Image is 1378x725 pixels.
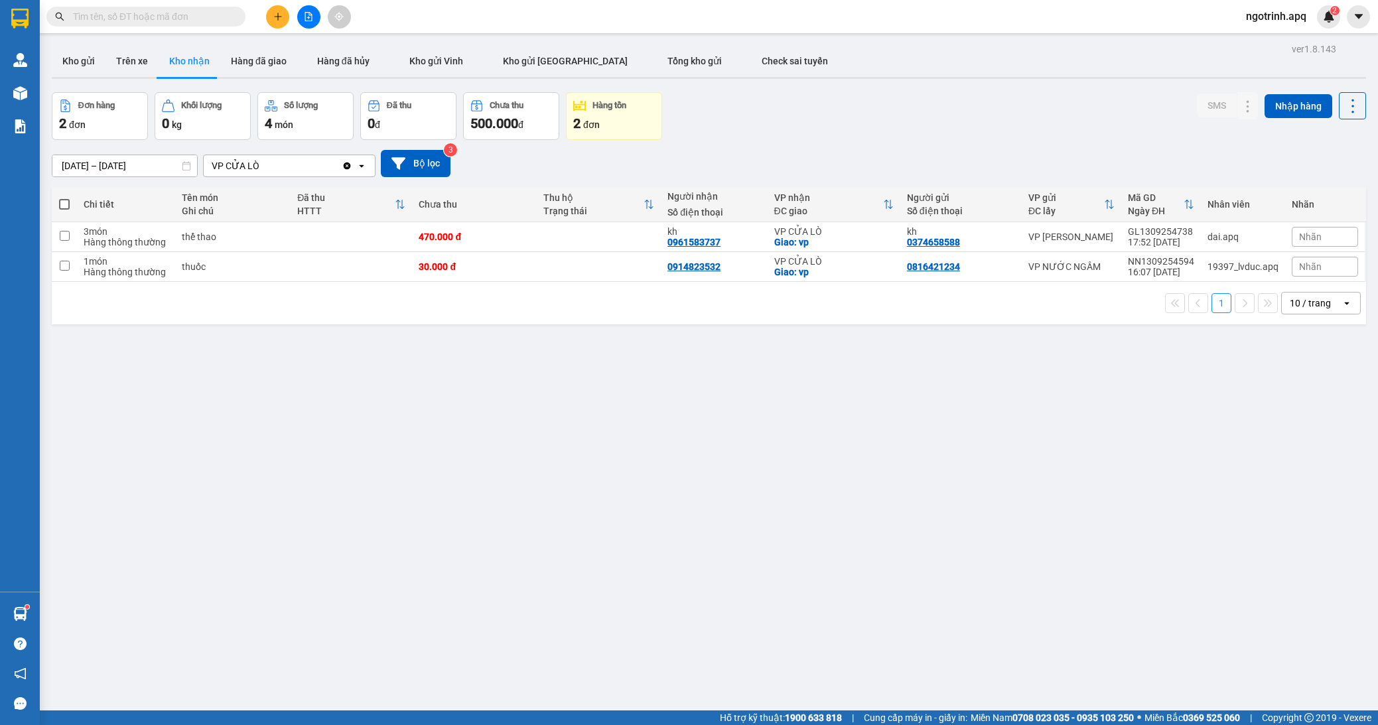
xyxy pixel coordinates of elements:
[261,159,262,172] input: Selected VP CỬA LÒ.
[14,697,27,710] span: message
[1121,187,1201,222] th: Toggle SortBy
[907,206,1015,216] div: Số điện thoại
[159,45,220,77] button: Kho nhận
[1028,231,1115,242] div: VP [PERSON_NAME]
[444,143,457,157] sup: 3
[463,92,559,140] button: Chưa thu500.000đ
[387,101,411,110] div: Đã thu
[328,5,351,29] button: aim
[537,187,661,222] th: Toggle SortBy
[52,92,148,140] button: Đơn hàng2đơn
[13,86,27,100] img: warehouse-icon
[774,267,894,277] div: Giao: vp
[78,101,115,110] div: Đơn hàng
[774,226,894,237] div: VP CỬA LÒ
[1299,261,1322,272] span: Nhãn
[1028,206,1104,216] div: ĐC lấy
[14,637,27,650] span: question-circle
[273,12,283,21] span: plus
[774,237,894,247] div: Giao: vp
[785,712,842,723] strong: 1900 633 818
[774,192,883,203] div: VP nhận
[409,56,463,66] span: Kho gửi Vinh
[84,237,169,247] div: Hàng thông thường
[768,187,900,222] th: Toggle SortBy
[1342,298,1352,308] svg: open
[84,199,169,210] div: Chi tiết
[852,710,854,725] span: |
[182,231,285,242] div: thể thao
[1128,267,1194,277] div: 16:07 [DATE]
[69,119,86,130] span: đơn
[212,159,259,172] div: VP CỬA LÒ
[162,115,169,131] span: 0
[1012,712,1134,723] strong: 0708 023 035 - 0935 103 250
[1330,6,1340,15] sup: 2
[317,56,370,66] span: Hàng đã hủy
[297,206,395,216] div: HTTT
[360,92,456,140] button: Đã thu0đ
[774,256,894,267] div: VP CỬA LÒ
[1292,199,1358,210] div: Nhãn
[490,101,523,110] div: Chưa thu
[503,56,628,66] span: Kho gửi [GEOGRAPHIC_DATA]
[265,115,272,131] span: 4
[334,12,344,21] span: aim
[1128,192,1184,203] div: Mã GD
[11,9,29,29] img: logo-vxr
[667,207,760,218] div: Số điện thoại
[1028,192,1104,203] div: VP gửi
[907,226,1015,237] div: kh
[1323,11,1335,23] img: icon-new-feature
[864,710,967,725] span: Cung cấp máy in - giấy in:
[1304,713,1314,722] span: copyright
[774,206,883,216] div: ĐC giao
[419,199,529,210] div: Chưa thu
[1128,256,1194,267] div: NN1309254594
[84,256,169,267] div: 1 món
[518,119,523,130] span: đ
[573,115,581,131] span: 2
[181,101,222,110] div: Khối lượng
[1250,710,1252,725] span: |
[543,206,644,216] div: Trạng thái
[84,267,169,277] div: Hàng thông thường
[907,192,1015,203] div: Người gửi
[907,237,960,247] div: 0374658588
[1332,6,1337,15] span: 2
[304,12,313,21] span: file-add
[1144,710,1240,725] span: Miền Bắc
[1137,715,1141,720] span: ⚪️
[14,667,27,680] span: notification
[667,56,722,66] span: Tổng kho gửi
[52,155,197,176] input: Select a date range.
[1022,187,1121,222] th: Toggle SortBy
[1353,11,1365,23] span: caret-down
[105,45,159,77] button: Trên xe
[25,605,29,609] sup: 1
[13,607,27,621] img: warehouse-icon
[52,45,105,77] button: Kho gửi
[182,261,285,272] div: thuốc
[266,5,289,29] button: plus
[720,710,842,725] span: Hỗ trợ kỹ thuật:
[1128,237,1194,247] div: 17:52 [DATE]
[73,9,230,24] input: Tìm tên, số ĐT hoặc mã đơn
[592,101,626,110] div: Hàng tồn
[1299,231,1322,242] span: Nhãn
[375,119,380,130] span: đ
[419,231,529,242] div: 470.000 đ
[1128,206,1184,216] div: Ngày ĐH
[470,115,518,131] span: 500.000
[566,92,662,140] button: Hàng tồn2đơn
[172,119,182,130] span: kg
[13,119,27,133] img: solution-icon
[1207,261,1278,272] div: 19397_lvduc.apq
[275,119,293,130] span: món
[1235,8,1317,25] span: ngotrinh.apq
[762,56,828,66] span: Check sai tuyến
[368,115,375,131] span: 0
[583,119,600,130] span: đơn
[1183,712,1240,723] strong: 0369 525 060
[1028,261,1115,272] div: VP NƯỚC NGẦM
